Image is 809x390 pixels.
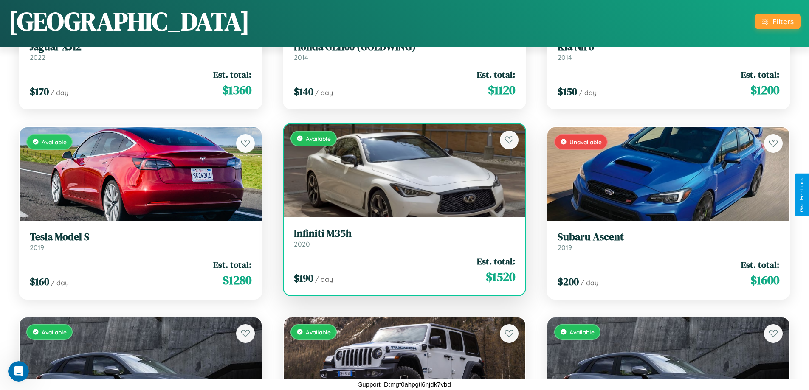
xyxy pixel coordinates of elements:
[51,278,69,287] span: / day
[750,272,779,289] span: $ 1600
[558,275,579,289] span: $ 200
[294,240,310,248] span: 2020
[42,138,67,146] span: Available
[755,14,801,29] button: Filters
[42,328,67,336] span: Available
[558,231,779,243] h3: Subaru Ascent
[741,68,779,81] span: Est. total:
[30,41,251,62] a: Jaguar XJ122022
[30,231,251,252] a: Tesla Model S2019
[294,271,313,285] span: $ 190
[741,258,779,271] span: Est. total:
[486,268,515,285] span: $ 1520
[558,41,779,62] a: Kia Niro2014
[581,278,598,287] span: / day
[294,41,516,62] a: Honda GL1100 (GOLDWING)2014
[358,379,451,390] p: Support ID: mgf0ahpgtl6njdk7vbd
[558,41,779,53] h3: Kia Niro
[30,84,49,98] span: $ 170
[477,255,515,267] span: Est. total:
[30,243,44,252] span: 2019
[558,243,572,252] span: 2019
[306,135,331,142] span: Available
[30,231,251,243] h3: Tesla Model S
[558,84,577,98] span: $ 150
[488,81,515,98] span: $ 1120
[315,88,333,97] span: / day
[558,231,779,252] a: Subaru Ascent2019
[213,68,251,81] span: Est. total:
[294,227,516,240] h3: Infiniti M35h
[579,88,597,97] span: / day
[569,328,595,336] span: Available
[222,81,251,98] span: $ 1360
[306,328,331,336] span: Available
[750,81,779,98] span: $ 1200
[8,4,250,39] h1: [GEOGRAPHIC_DATA]
[51,88,68,97] span: / day
[30,53,45,62] span: 2022
[569,138,602,146] span: Unavailable
[315,275,333,283] span: / day
[223,272,251,289] span: $ 1280
[213,258,251,271] span: Est. total:
[30,41,251,53] h3: Jaguar XJ12
[30,275,49,289] span: $ 160
[799,178,805,212] div: Give Feedback
[294,41,516,53] h3: Honda GL1100 (GOLDWING)
[294,53,308,62] span: 2014
[294,227,516,248] a: Infiniti M35h2020
[558,53,572,62] span: 2014
[294,84,313,98] span: $ 140
[477,68,515,81] span: Est. total:
[772,17,794,26] div: Filters
[8,361,29,382] iframe: Intercom live chat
